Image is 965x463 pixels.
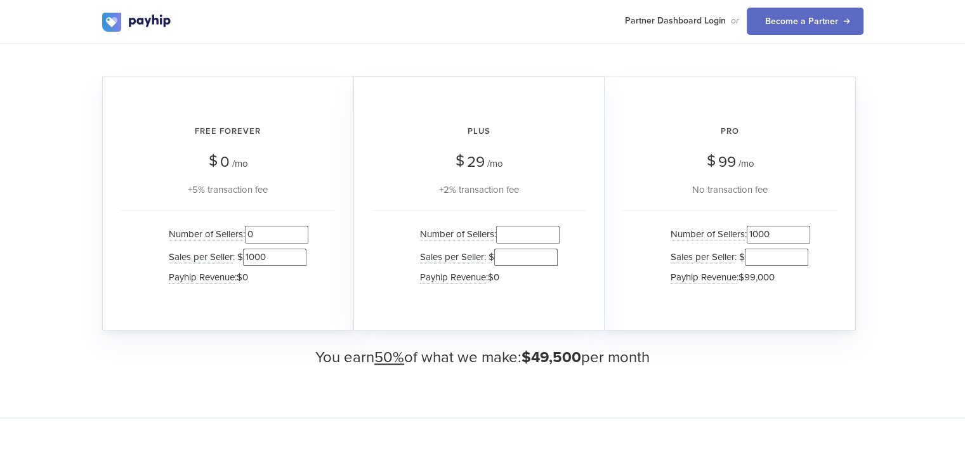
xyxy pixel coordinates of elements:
[414,223,560,245] li: :
[467,153,485,171] span: 29
[209,147,218,174] span: $
[220,153,230,171] span: 0
[414,268,560,287] li: :
[487,158,503,169] span: /mo
[121,115,336,148] h2: Free Forever
[232,158,248,169] span: /mo
[162,268,308,287] li: :
[372,182,586,197] div: +2% transaction fee
[664,268,810,287] li: :
[739,271,775,283] span: $99,000
[671,251,735,263] span: Sales per Seller
[420,228,494,240] span: Number of Sellers
[522,348,581,367] span: $49,500
[374,348,404,367] u: 50%
[456,147,464,174] span: $
[622,182,837,197] div: No transaction fee
[747,8,863,35] a: Become a Partner
[664,223,810,245] li: :
[162,246,308,268] li: : $
[121,182,336,197] div: +5% transaction fee
[169,228,243,240] span: Number of Sellers
[162,223,308,245] li: :
[488,271,499,283] span: $0
[102,13,172,32] img: logo.svg
[707,147,716,174] span: $
[671,271,737,284] span: Payhip Revenue
[664,246,810,268] li: : $
[622,115,837,148] h2: Pro
[169,271,235,284] span: Payhip Revenue
[420,271,486,284] span: Payhip Revenue
[671,228,745,240] span: Number of Sellers
[237,271,248,283] span: $0
[739,158,754,169] span: /mo
[372,115,586,148] h2: Plus
[169,251,233,263] span: Sales per Seller
[718,153,736,171] span: 99
[414,246,560,268] li: : $
[420,251,484,263] span: Sales per Seller
[102,349,863,366] h3: You earn of what we make: per month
